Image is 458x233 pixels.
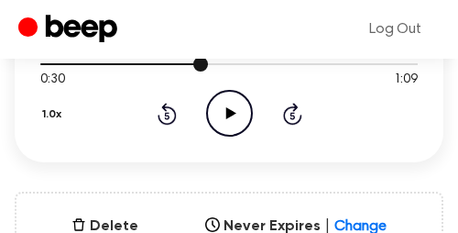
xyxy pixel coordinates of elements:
a: Log Out [351,7,440,51]
button: 1.0x [40,99,69,130]
span: 1:09 [394,71,418,90]
span: 0:30 [40,71,64,90]
a: Beep [18,12,122,48]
